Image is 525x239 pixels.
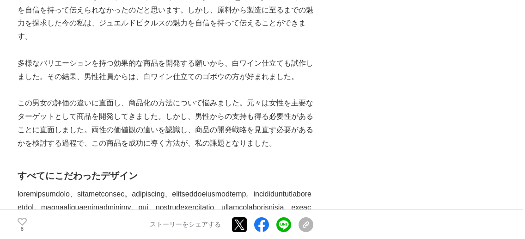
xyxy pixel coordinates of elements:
p: この男女の評価の違いに直面し、商品化の方法について悩みました。元々は女性を主要なターゲットとして商品を開発してきました。しかし、男性からの支持も得る必要性があることに直面しました。両性の価値観の... [18,97,313,150]
p: ストーリーをシェアする [150,221,221,229]
h2: すべてにこだわったデザイン [18,168,313,183]
p: 多様なバリエーションを持つ効果的な商品を開発する願いから、白ワイン仕立ても試作しました。その結果、男性社員からは、白ワイン仕立てのゴボウの方が好まれました。 [18,57,313,84]
p: 8 [18,227,27,231]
